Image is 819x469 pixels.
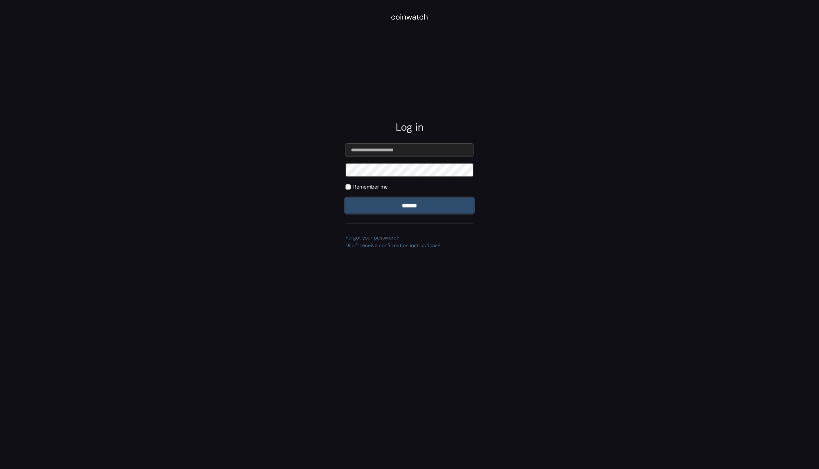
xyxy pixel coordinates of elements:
a: Forgot your password? [346,234,399,241]
label: Remember me [353,183,388,191]
div: coinwatch [391,11,428,23]
h2: Log in [346,121,473,133]
a: Didn't receive confirmation instructions? [346,242,440,249]
a: coinwatch [391,14,428,21]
